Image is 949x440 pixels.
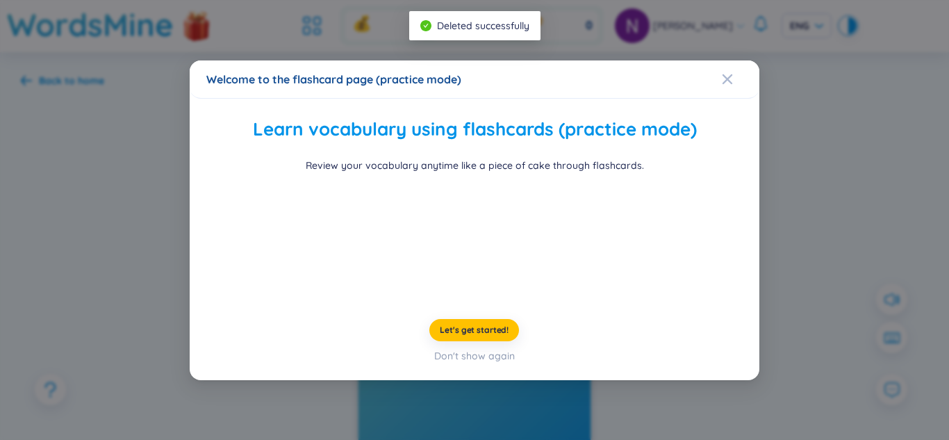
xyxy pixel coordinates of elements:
[206,72,743,87] div: Welcome to the flashcard page (practice mode)
[420,20,431,31] span: check-circle
[306,157,644,172] div: Review your vocabulary anytime like a piece of cake through flashcards.
[437,19,529,32] span: Deleted successfully
[430,318,520,341] button: Let's get started!
[206,115,743,144] h2: Learn vocabulary using flashcards (practice mode)
[440,324,509,335] span: Let's get started!
[722,60,759,98] button: Close
[434,348,515,363] div: Don't show again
